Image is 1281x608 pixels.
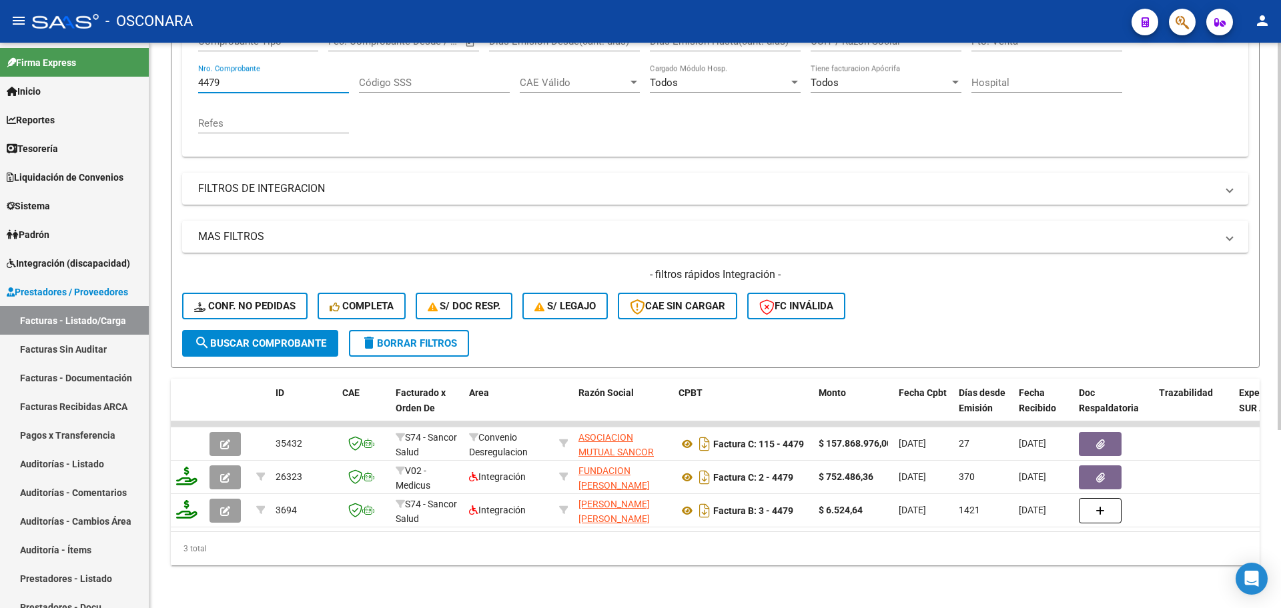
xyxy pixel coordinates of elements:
[696,500,713,521] i: Descargar documento
[464,379,554,437] datatable-header-cell: Area
[7,113,55,127] span: Reportes
[276,505,297,515] span: 3694
[361,337,457,349] span: Borrar Filtros
[759,300,833,312] span: FC Inválida
[713,472,793,483] strong: Factura C: 2 - 4479
[578,497,668,525] div: 20181082365
[198,181,1216,196] mat-panel-title: FILTROS DE INTEGRACION
[578,465,650,491] span: FUNDACION [PERSON_NAME]
[1159,387,1213,398] span: Trazabilidad
[819,471,873,482] strong: $ 752.486,36
[534,300,596,312] span: S/ legajo
[679,387,703,398] span: CPBT
[630,300,725,312] span: CAE SIN CARGAR
[390,379,464,437] datatable-header-cell: Facturado x Orden De
[1019,505,1046,515] span: [DATE]
[578,463,668,491] div: 33631487969
[276,387,284,398] span: ID
[673,379,813,437] datatable-header-cell: CPBT
[618,293,737,319] button: CAE SIN CARGAR
[337,379,390,437] datatable-header-cell: CAE
[7,84,41,99] span: Inicio
[578,430,668,458] div: 30590354798
[1254,13,1270,29] mat-icon: person
[194,337,326,349] span: Buscar Comprobante
[650,77,678,89] span: Todos
[7,141,58,156] span: Tesorería
[7,227,49,242] span: Padrón
[7,199,50,213] span: Sistema
[182,330,338,357] button: Buscar Comprobante
[396,432,457,458] span: S74 - Sancor Salud
[1154,379,1234,437] datatable-header-cell: Trazabilidad
[7,170,123,185] span: Liquidación de Convenios
[747,293,845,319] button: FC Inválida
[1236,563,1268,595] div: Open Intercom Messenger
[1074,379,1154,437] datatable-header-cell: Doc Respaldatoria
[573,379,673,437] datatable-header-cell: Razón Social
[276,471,302,482] span: 26323
[696,433,713,455] i: Descargar documento
[1019,438,1046,449] span: [DATE]
[578,387,634,398] span: Razón Social
[819,387,846,398] span: Monto
[520,77,628,89] span: CAE Válido
[198,229,1216,244] mat-panel-title: MAS FILTROS
[713,439,804,449] strong: Factura C: 115 - 4479
[959,505,980,515] span: 1421
[182,267,1248,282] h4: - filtros rápidos Integración -
[899,438,926,449] span: [DATE]
[396,499,457,525] span: S74 - Sancor Salud
[105,7,193,36] span: - OSCONARA
[396,387,446,413] span: Facturado x Orden De
[959,471,975,482] span: 370
[899,471,926,482] span: [DATE]
[1079,387,1139,413] span: Doc Respaldatoria
[696,467,713,488] i: Descargar documento
[276,438,302,449] span: 35432
[819,505,863,515] strong: $ 6.524,64
[318,293,406,319] button: Completa
[469,432,528,458] span: Convenio Desregulacion
[361,335,377,351] mat-icon: delete
[416,293,513,319] button: S/ Doc Resp.
[7,285,128,299] span: Prestadores / Proveedores
[270,379,337,437] datatable-header-cell: ID
[899,505,926,515] span: [DATE]
[813,379,893,437] datatable-header-cell: Monto
[7,55,76,70] span: Firma Express
[396,465,430,491] span: V02 - Medicus
[330,300,394,312] span: Completa
[182,173,1248,205] mat-expansion-panel-header: FILTROS DE INTEGRACION
[7,256,130,271] span: Integración (discapacidad)
[428,300,501,312] span: S/ Doc Resp.
[899,387,947,398] span: Fecha Cpbt
[349,330,469,357] button: Borrar Filtros
[893,379,953,437] datatable-header-cell: Fecha Cpbt
[11,13,27,29] mat-icon: menu
[959,438,969,449] span: 27
[469,471,526,482] span: Integración
[578,432,654,473] span: ASOCIACION MUTUAL SANCOR SALUD
[469,387,489,398] span: Area
[819,438,892,449] strong: $ 157.868.976,00
[182,221,1248,253] mat-expansion-panel-header: MAS FILTROS
[811,77,839,89] span: Todos
[1019,387,1056,413] span: Fecha Recibido
[522,293,608,319] button: S/ legajo
[959,387,1005,413] span: Días desde Emisión
[194,335,210,351] mat-icon: search
[469,505,526,515] span: Integración
[171,532,1260,565] div: 3 total
[1013,379,1074,437] datatable-header-cell: Fecha Recibido
[463,35,478,50] button: Open calendar
[182,293,308,319] button: Conf. no pedidas
[953,379,1013,437] datatable-header-cell: Días desde Emisión
[713,505,793,516] strong: Factura B: 3 - 4479
[1019,471,1046,482] span: [DATE]
[578,499,650,525] span: [PERSON_NAME] [PERSON_NAME]
[194,300,296,312] span: Conf. no pedidas
[342,387,360,398] span: CAE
